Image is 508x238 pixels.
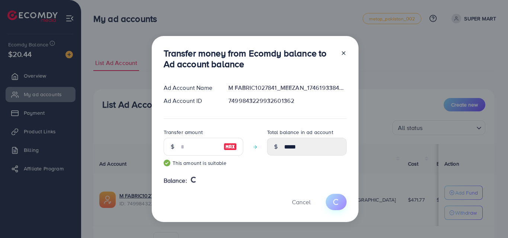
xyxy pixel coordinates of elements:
iframe: Chat [476,205,502,232]
img: image [224,142,237,151]
span: Cancel [292,198,311,206]
label: Transfer amount [164,128,203,136]
div: Ad Account Name [158,84,223,92]
div: 7499843229932601362 [222,97,352,105]
h3: Transfer money from Ecomdy balance to Ad account balance [164,48,335,69]
button: Cancel [283,194,320,210]
img: guide [164,160,170,166]
small: This amount is suitable [164,159,243,167]
span: Balance: [164,176,187,185]
div: M FABRIC1027841_MEEZAN_1746193384004 [222,84,352,92]
label: Total balance in ad account [267,128,333,136]
div: Ad Account ID [158,97,223,105]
